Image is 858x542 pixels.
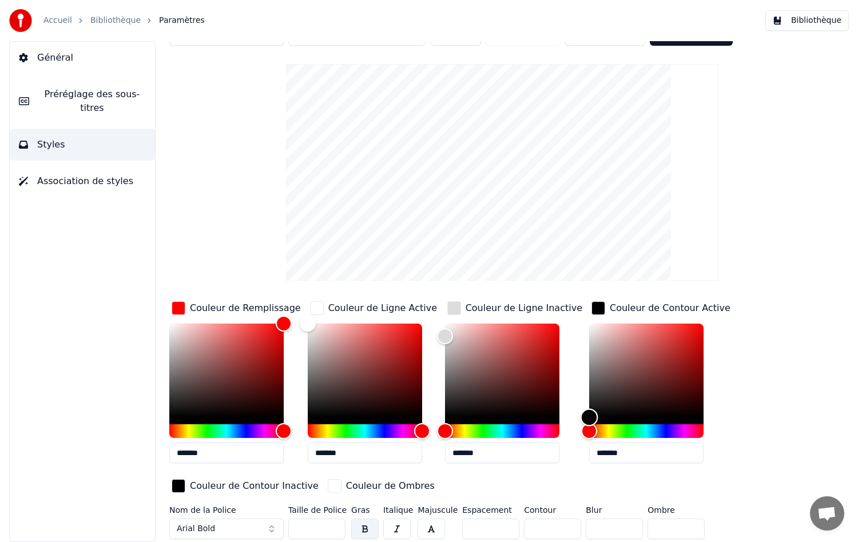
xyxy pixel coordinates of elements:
span: Styles [37,138,65,152]
button: Couleur de Ombres [325,477,437,495]
div: Hue [589,424,704,438]
div: Couleur de Ombres [346,479,435,493]
span: Préréglage des sous-titres [38,87,146,115]
button: Général [10,42,155,74]
label: Contour [524,506,581,514]
label: Gras [351,506,379,514]
div: Color [169,324,284,417]
div: Color [445,324,559,417]
div: Couleur de Contour Active [610,301,730,315]
div: Color [589,324,704,417]
span: Arial Bold [177,523,215,535]
button: Préréglage des sous-titres [10,78,155,124]
button: Couleur de Ligne Inactive [445,299,585,317]
button: Couleur de Ligne Active [308,299,439,317]
button: Couleur de Contour Active [589,299,733,317]
label: Espacement [462,506,519,514]
div: Couleur de Ligne Inactive [466,301,582,315]
a: Accueil [43,15,72,26]
div: Color [308,324,422,417]
button: Styles [10,129,155,161]
img: youka [9,9,32,32]
label: Italique [383,506,413,514]
label: Taille de Police [288,506,347,514]
label: Ombre [648,506,705,514]
label: Majuscule [418,506,458,514]
button: Association de styles [10,165,155,197]
div: Couleur de Ligne Active [328,301,437,315]
div: Ouvrir le chat [810,496,844,531]
button: Couleur de Remplissage [169,299,303,317]
nav: breadcrumb [43,15,205,26]
label: Nom de la Police [169,506,284,514]
span: Association de styles [37,174,133,188]
button: Couleur de Contour Inactive [169,477,321,495]
span: Général [37,51,73,65]
div: Hue [169,424,284,438]
div: Couleur de Remplissage [190,301,301,315]
div: Hue [445,424,559,438]
div: Hue [308,424,422,438]
button: Bibliothèque [765,10,849,31]
label: Blur [586,506,643,514]
a: Bibliothèque [90,15,141,26]
span: Paramètres [159,15,205,26]
div: Couleur de Contour Inactive [190,479,319,493]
